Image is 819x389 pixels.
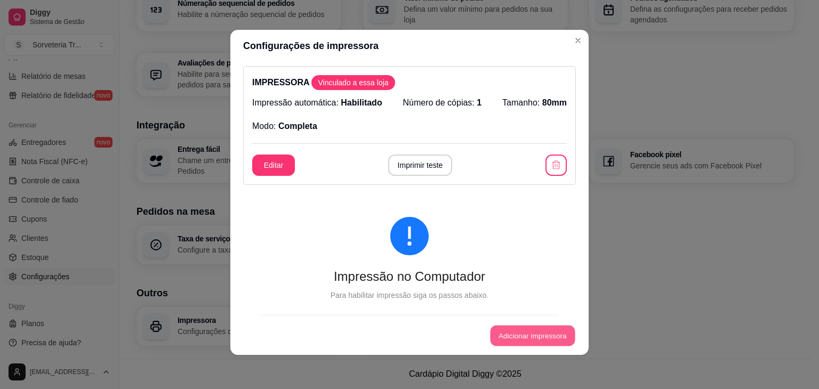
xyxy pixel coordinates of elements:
[278,121,317,131] span: Completa
[477,98,481,107] span: 1
[252,75,567,90] p: IMPRESSORA
[230,30,589,62] header: Configurações de impressora
[490,326,575,346] button: Adicionar impressora
[260,268,559,285] div: Impressão no Computador
[314,77,392,88] span: Vinculado a essa loja
[260,289,559,301] div: Para habilitar impressão siga os passos abaixo.
[252,96,382,109] p: Impressão automática:
[252,120,317,133] p: Modo:
[542,98,567,107] span: 80mm
[502,96,567,109] p: Tamanho:
[252,155,295,176] button: Editar
[390,217,429,255] span: exclamation-circle
[569,32,587,49] button: Close
[388,155,453,176] button: Imprimir teste
[341,98,382,107] span: Habilitado
[403,96,482,109] p: Número de cópias:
